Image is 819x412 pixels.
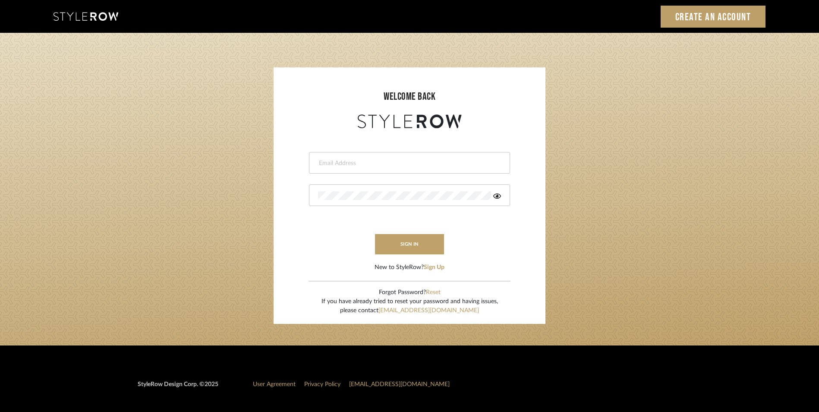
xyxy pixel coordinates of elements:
[321,297,498,315] div: If you have already tried to reset your password and having issues, please contact
[321,288,498,297] div: Forgot Password?
[378,307,479,314] a: [EMAIL_ADDRESS][DOMAIN_NAME]
[661,6,766,28] a: Create an Account
[426,288,441,297] button: Reset
[304,381,340,387] a: Privacy Policy
[375,263,444,272] div: New to StyleRow?
[318,159,499,168] input: Email Address
[375,234,444,254] button: sign in
[424,263,444,272] button: Sign Up
[349,381,450,387] a: [EMAIL_ADDRESS][DOMAIN_NAME]
[138,380,218,396] div: StyleRow Design Corp. ©2025
[253,381,296,387] a: User Agreement
[282,89,537,105] div: welcome back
